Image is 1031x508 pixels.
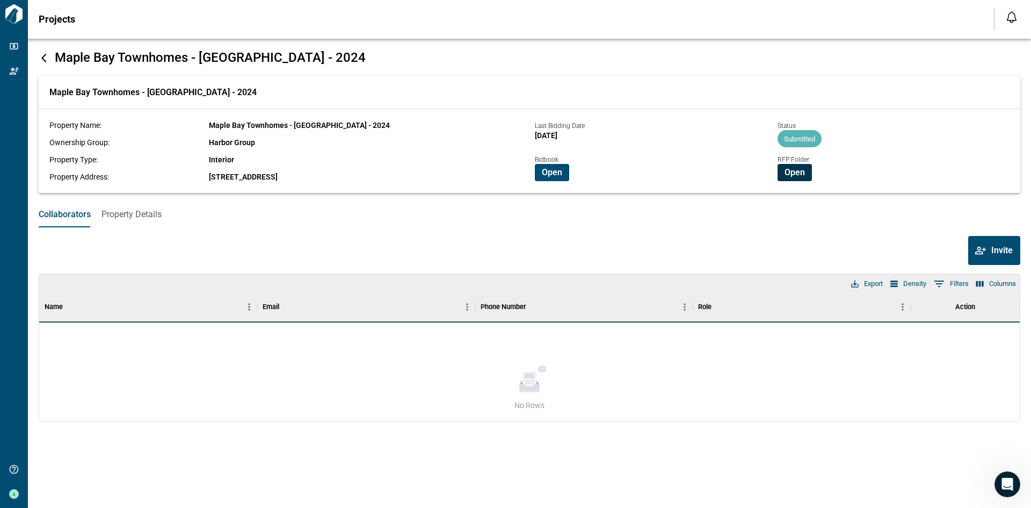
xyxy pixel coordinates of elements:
span: Projects [39,14,75,25]
button: Open [778,164,812,181]
span: Open [542,167,562,178]
span: Collaborators [39,209,91,220]
button: Menu [459,299,475,315]
button: Sort [63,299,78,314]
button: Menu [895,299,911,315]
span: Property Type: [49,155,98,164]
span: Maple Bay Townhomes - [GEOGRAPHIC_DATA] - 2024 [209,121,390,130]
button: Select columns [974,277,1019,291]
span: Property Details [101,209,162,220]
button: Show filters [931,275,971,292]
span: Bidbook [535,156,558,163]
span: Harbor Group [209,138,255,147]
button: Export [848,277,885,291]
span: Submitted [778,135,822,143]
div: Role [693,292,911,322]
span: Open [785,167,805,178]
button: Sort [526,299,541,314]
span: Maple Bay Townhomes - [GEOGRAPHIC_DATA] - 2024 [49,87,257,98]
button: Open [535,164,569,181]
a: Open [778,167,812,177]
button: Menu [241,299,257,315]
div: Phone Number [475,292,693,322]
div: Email [257,292,475,322]
span: RFP Folder [778,156,809,163]
button: Invite [968,236,1020,265]
div: Role [698,292,711,322]
span: Property Address: [49,173,109,181]
div: Email [263,292,279,322]
button: Density [888,277,929,291]
span: Invite [991,245,1013,256]
span: [STREET_ADDRESS] [209,173,278,181]
button: Sort [279,299,294,314]
div: Action [911,292,1020,322]
button: Open notification feed [1003,9,1020,26]
div: Action [955,292,975,322]
button: Menu [677,299,693,315]
div: base tabs [28,202,1031,227]
span: Status [778,122,796,130]
button: Sort [711,299,727,314]
iframe: Intercom live chat [994,471,1020,497]
span: Maple Bay Townhomes - [GEOGRAPHIC_DATA] - 2024 [55,50,366,65]
div: Name [39,292,257,322]
div: Name [45,292,63,322]
div: Phone Number [481,292,526,322]
span: No Rows [514,400,544,411]
span: Interior [209,155,234,164]
span: [DATE] [535,131,557,140]
span: Ownership Group: [49,138,110,147]
span: Last Bidding Date [535,122,585,130]
span: Property Name: [49,121,101,130]
a: Open [535,167,569,177]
